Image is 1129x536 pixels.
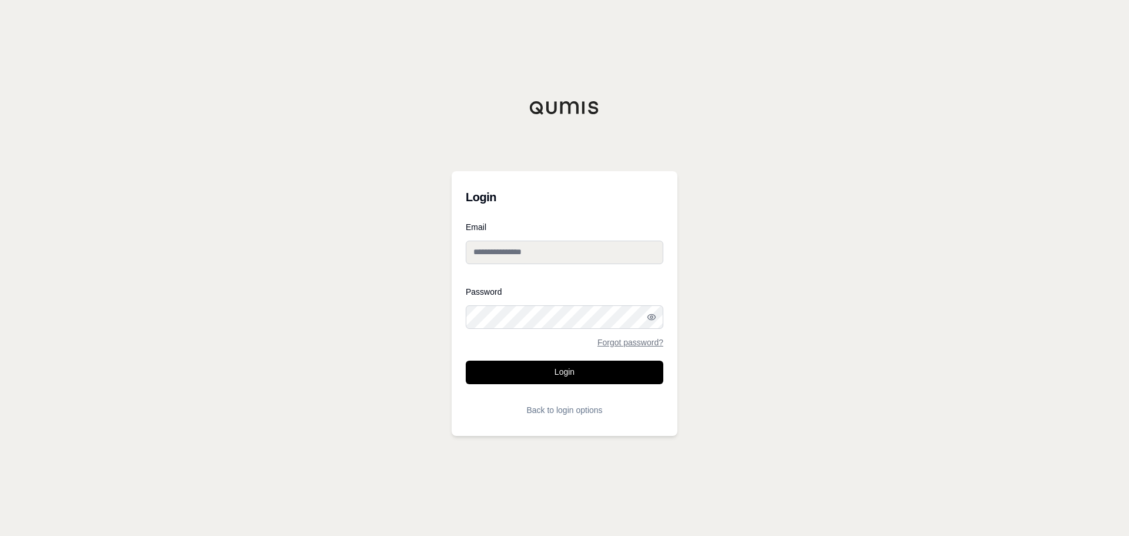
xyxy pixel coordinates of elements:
[529,101,600,115] img: Qumis
[466,223,663,231] label: Email
[466,398,663,422] button: Back to login options
[597,338,663,347] a: Forgot password?
[466,185,663,209] h3: Login
[466,361,663,384] button: Login
[466,288,663,296] label: Password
